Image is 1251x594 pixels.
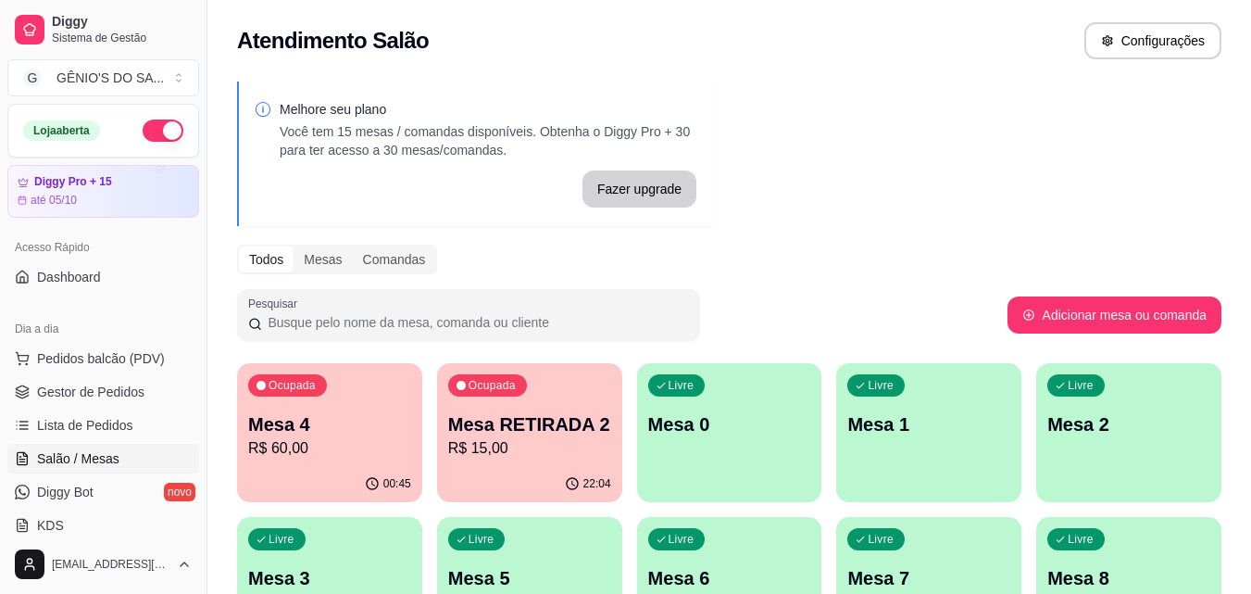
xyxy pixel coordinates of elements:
[37,416,133,435] span: Lista de Pedidos
[269,378,316,393] p: Ocupada
[1036,363,1221,502] button: LivreMesa 2
[37,268,101,286] span: Dashboard
[37,349,165,368] span: Pedidos balcão (PDV)
[868,532,894,547] p: Livre
[280,122,696,159] p: Você tem 15 mesas / comandas disponíveis. Obtenha o Diggy Pro + 30 para ter acesso a 30 mesas/com...
[7,314,199,344] div: Dia a dia
[7,542,199,587] button: [EMAIL_ADDRESS][DOMAIN_NAME]
[1047,411,1210,437] p: Mesa 2
[23,69,42,87] span: G
[7,165,199,218] a: Diggy Pro + 15até 05/10
[294,246,352,272] div: Mesas
[7,59,199,96] button: Select a team
[248,411,411,437] p: Mesa 4
[648,565,811,591] p: Mesa 6
[669,378,694,393] p: Livre
[583,476,611,491] p: 22:04
[52,557,169,572] span: [EMAIL_ADDRESS][DOMAIN_NAME]
[262,313,689,332] input: Pesquisar
[847,565,1010,591] p: Mesa 7
[1068,378,1094,393] p: Livre
[383,476,411,491] p: 00:45
[237,363,422,502] button: OcupadaMesa 4R$ 60,0000:45
[469,378,516,393] p: Ocupada
[836,363,1021,502] button: LivreMesa 1
[52,31,192,45] span: Sistema de Gestão
[34,175,112,189] article: Diggy Pro + 15
[280,100,696,119] p: Melhore seu plano
[237,26,429,56] h2: Atendimento Salão
[56,69,164,87] div: GÊNIO'S DO SA ...
[143,120,183,142] button: Alterar Status
[1068,532,1094,547] p: Livre
[31,193,77,208] article: até 05/10
[37,383,144,401] span: Gestor de Pedidos
[7,7,199,52] a: DiggySistema de Gestão
[1084,22,1221,59] button: Configurações
[7,444,199,474] a: Salão / Mesas
[37,483,94,501] span: Diggy Bot
[52,14,192,31] span: Diggy
[37,449,119,468] span: Salão / Mesas
[7,411,199,440] a: Lista de Pedidos
[248,565,411,591] p: Mesa 3
[269,532,294,547] p: Livre
[448,565,611,591] p: Mesa 5
[648,411,811,437] p: Mesa 0
[7,233,199,262] div: Acesso Rápido
[582,171,696,208] button: Fazer upgrade
[7,477,199,507] a: Diggy Botnovo
[23,120,100,141] div: Loja aberta
[437,363,622,502] button: OcupadaMesa RETIRADA 2R$ 15,0022:04
[7,511,199,540] a: KDS
[239,246,294,272] div: Todos
[7,377,199,407] a: Gestor de Pedidos
[248,437,411,460] p: R$ 60,00
[469,532,494,547] p: Livre
[847,411,1010,437] p: Mesa 1
[248,296,304,311] label: Pesquisar
[353,246,436,272] div: Comandas
[637,363,822,502] button: LivreMesa 0
[1007,297,1221,334] button: Adicionar mesa ou comanda
[448,437,611,460] p: R$ 15,00
[7,262,199,292] a: Dashboard
[669,532,694,547] p: Livre
[868,378,894,393] p: Livre
[7,344,199,373] button: Pedidos balcão (PDV)
[448,411,611,437] p: Mesa RETIRADA 2
[1047,565,1210,591] p: Mesa 8
[37,516,64,535] span: KDS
